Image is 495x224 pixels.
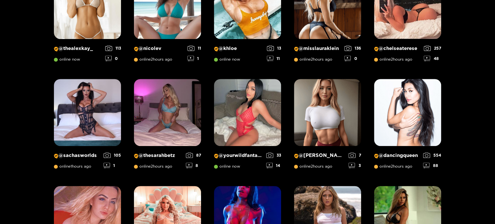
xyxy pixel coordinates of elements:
img: Creator Profile Image: thesarahbetz [134,79,201,146]
p: @ dancingqueen [374,152,420,159]
span: online 2 hours ago [134,57,172,62]
div: 1 [187,56,201,61]
div: 11 [267,56,281,61]
span: online 2 hours ago [134,164,172,169]
a: Creator Profile Image: yourwildfantasyy69@yourwildfantasyy69online now3314 [214,79,281,173]
p: @ thesarahbetz [134,152,183,159]
div: 87 [186,152,201,158]
div: 11 [187,45,201,51]
img: Creator Profile Image: yourwildfantasyy69 [214,79,281,146]
div: 113 [105,45,121,51]
div: 7 [349,152,361,158]
span: online now [214,57,240,62]
div: 13 [267,45,281,51]
div: 105 [104,152,121,158]
div: 257 [424,45,441,51]
div: 1 [104,163,121,168]
div: 14 [266,163,281,168]
span: online 1 hours ago [54,164,91,169]
div: 3 [349,163,361,168]
div: 8 [186,163,201,168]
span: online 2 hours ago [294,57,332,62]
p: @ khloe [214,45,264,52]
p: @ chelseaterese [374,45,420,52]
span: online now [214,164,240,169]
img: Creator Profile Image: sachasworlds [54,79,121,146]
div: 33 [266,152,281,158]
a: Creator Profile Image: dancingqueen@dancingqueenonline2hours ago55488 [374,79,441,173]
img: Creator Profile Image: dancingqueen [374,79,441,146]
p: @ yourwildfantasyy69 [214,152,263,159]
span: online 2 hours ago [294,164,332,169]
a: Creator Profile Image: michelle@[PERSON_NAME]online2hours ago73 [294,79,361,173]
div: 136 [344,45,361,51]
a: Creator Profile Image: sachasworlds@sachasworldsonline1hours ago1051 [54,79,121,173]
span: online now [54,57,80,62]
span: online 2 hours ago [374,164,412,169]
div: 88 [423,163,441,168]
p: @ [PERSON_NAME] [294,152,345,159]
a: Creator Profile Image: thesarahbetz@thesarahbetzonline2hours ago878 [134,79,201,173]
div: 0 [344,56,361,61]
div: 554 [423,152,441,158]
p: @ misslauraklein [294,45,341,52]
p: @ sachasworlds [54,152,100,159]
p: @ thealexkay_ [54,45,102,52]
p: @ nicolev [134,45,184,52]
span: online 2 hours ago [374,57,412,62]
img: Creator Profile Image: michelle [294,79,361,146]
div: 0 [105,56,121,61]
div: 48 [424,56,441,61]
